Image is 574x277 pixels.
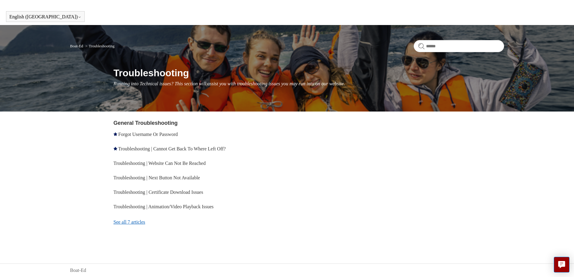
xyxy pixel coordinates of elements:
button: English ([GEOGRAPHIC_DATA]) [9,14,81,20]
input: Search [414,40,504,52]
svg: Promoted article [114,132,117,136]
a: See all 7 articles [114,214,289,230]
button: Live chat [554,257,569,272]
h1: Troubleshooting [114,66,504,80]
a: Troubleshooting | Cannot Get Back To Where Left Off? [118,146,226,151]
a: Troubleshooting | Certificate Download Issues [114,190,203,195]
a: Troubleshooting | Animation/Video Playback Issues [114,204,214,209]
a: Forgot Username Or Password [118,132,178,137]
p: Running into Technical issues? This section will assist you with troubleshooting issues you may r... [114,80,504,87]
a: Troubleshooting | Next Button Not Available [114,175,200,180]
li: Troubleshooting [84,44,114,48]
a: Boat-Ed [70,267,86,274]
svg: Promoted article [114,147,117,150]
a: General Troubleshooting [114,120,178,126]
a: Boat-Ed [70,44,83,48]
a: Troubleshooting | Website Can Not Be Reached [114,161,206,166]
li: Boat-Ed [70,44,84,48]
